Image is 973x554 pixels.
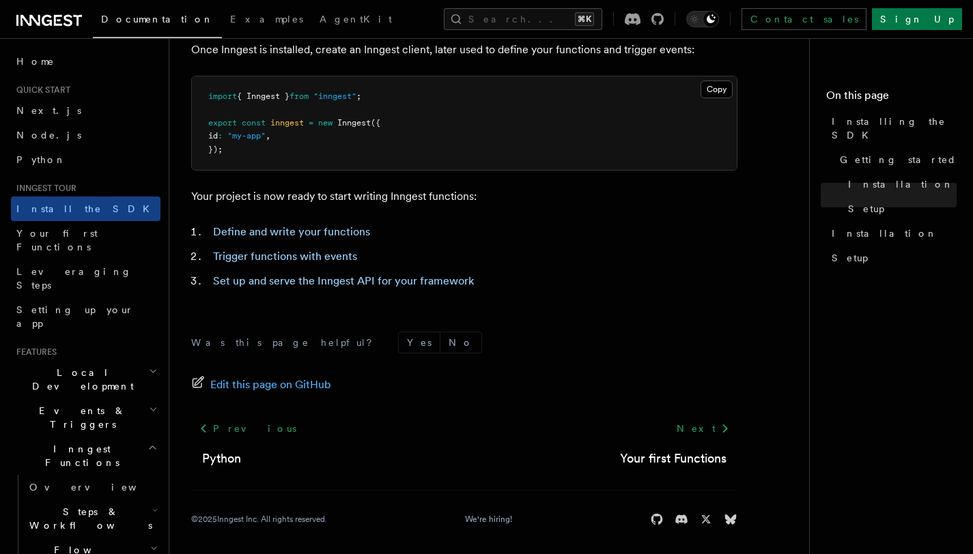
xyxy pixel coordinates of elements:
span: }); [208,145,223,154]
button: Copy [701,81,733,98]
a: Contact sales [742,8,866,30]
span: Documentation [101,14,214,25]
span: Installing the SDK [832,115,957,142]
span: : [218,131,223,141]
span: Leveraging Steps [16,266,132,291]
span: = [309,118,313,128]
a: Installation [843,172,957,196]
span: inngest [270,118,304,128]
kbd: ⌘K [575,12,594,26]
a: Set up and serve the Inngest API for your framework [213,274,474,287]
a: Home [11,49,160,74]
span: Inngest [337,118,371,128]
a: Setup [826,246,957,270]
span: export [208,118,237,128]
a: Node.js [11,123,160,147]
span: from [290,91,309,101]
button: Steps & Workflows [24,499,160,538]
button: No [440,332,481,353]
span: "my-app" [227,131,266,141]
span: Setting up your app [16,304,134,329]
div: © 2025 Inngest Inc. All rights reserved. [191,514,327,525]
span: Install the SDK [16,203,158,214]
button: Search...⌘K [444,8,602,30]
span: Installation [848,177,954,191]
a: Previous [191,416,304,441]
a: Install the SDK [11,196,160,221]
span: Local Development [11,366,149,393]
span: Overview [29,482,170,493]
span: Getting started [840,153,957,166]
span: import [208,91,237,101]
button: Events & Triggers [11,398,160,437]
a: Python [11,147,160,172]
a: Documentation [93,4,222,38]
span: AgentKit [320,14,392,25]
a: Getting started [834,147,957,172]
button: Yes [399,332,440,353]
span: "inngest" [313,91,356,101]
a: Python [202,449,241,468]
span: const [242,118,266,128]
span: Quick start [11,85,70,96]
a: Overview [24,475,160,499]
span: Steps & Workflows [24,505,152,532]
a: Leveraging Steps [11,259,160,297]
a: Your first Functions [620,449,727,468]
span: Inngest Functions [11,442,147,469]
span: Edit this page on GitHub [210,375,331,394]
span: Examples [230,14,303,25]
a: Examples [222,4,311,37]
a: Installing the SDK [826,109,957,147]
a: Trigger functions with events [213,250,357,263]
span: new [318,118,333,128]
span: Home [16,55,55,68]
span: Installation [832,227,937,240]
span: ({ [371,118,380,128]
span: Setup [848,202,884,216]
span: Your first Functions [16,228,98,252]
p: Was this page helpful? [191,336,382,349]
span: , [266,131,270,141]
h4: On this page [826,87,957,109]
p: Your project is now ready to start writing Inngest functions: [191,187,737,206]
a: We're hiring! [465,514,512,525]
a: Edit this page on GitHub [191,375,331,394]
a: Your first Functions [11,221,160,259]
span: Events & Triggers [11,404,149,431]
a: Define and write your functions [213,225,370,238]
span: Next.js [16,105,81,116]
span: Inngest tour [11,183,76,194]
button: Toggle dark mode [686,11,719,27]
a: Installation [826,221,957,246]
a: Next [668,416,737,441]
span: Python [16,154,66,165]
a: Setting up your app [11,297,160,336]
p: Once Inngest is installed, create an Inngest client, later used to define your functions and trig... [191,40,737,59]
span: ; [356,91,361,101]
a: AgentKit [311,4,400,37]
span: Node.js [16,130,81,141]
button: Inngest Functions [11,437,160,475]
span: Features [11,347,57,358]
span: id [208,131,218,141]
span: { Inngest } [237,91,290,101]
button: Local Development [11,360,160,398]
a: Next.js [11,98,160,123]
a: Setup [843,196,957,221]
a: Sign Up [872,8,962,30]
span: Setup [832,251,868,265]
